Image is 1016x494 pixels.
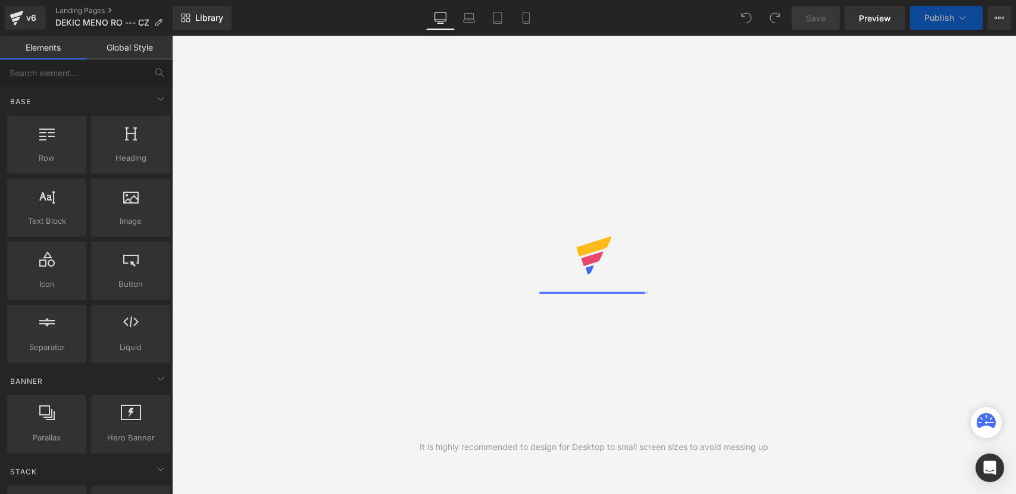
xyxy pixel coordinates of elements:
span: Icon [11,278,83,290]
a: Laptop [455,6,483,30]
span: Hero Banner [95,432,167,444]
span: Publish [924,13,954,23]
a: Tablet [483,6,512,30]
div: It is highly recommended to design for Desktop to small screen sizes to avoid messing up [420,440,768,454]
div: Open Intercom Messenger [976,454,1004,482]
span: Banner [9,376,44,387]
span: Library [195,12,223,23]
span: Text Block [11,215,83,227]
span: DEKIC MENO RO --- CZ [55,18,149,27]
a: v6 [5,6,46,30]
span: Preview [859,12,891,24]
a: Desktop [426,6,455,30]
a: Landing Pages [55,6,173,15]
span: Stack [9,466,38,477]
button: Undo [734,6,758,30]
button: More [987,6,1011,30]
a: Preview [845,6,905,30]
span: Heading [95,152,167,164]
span: Liquid [95,341,167,354]
a: New Library [173,6,232,30]
span: Parallax [11,432,83,444]
span: Row [11,152,83,164]
span: Save [806,12,826,24]
button: Redo [763,6,787,30]
a: Mobile [512,6,540,30]
button: Publish [910,6,983,30]
div: v6 [24,10,39,26]
a: Global Style [86,36,173,60]
span: Base [9,96,32,107]
span: Button [95,278,167,290]
span: Separator [11,341,83,354]
span: Image [95,215,167,227]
